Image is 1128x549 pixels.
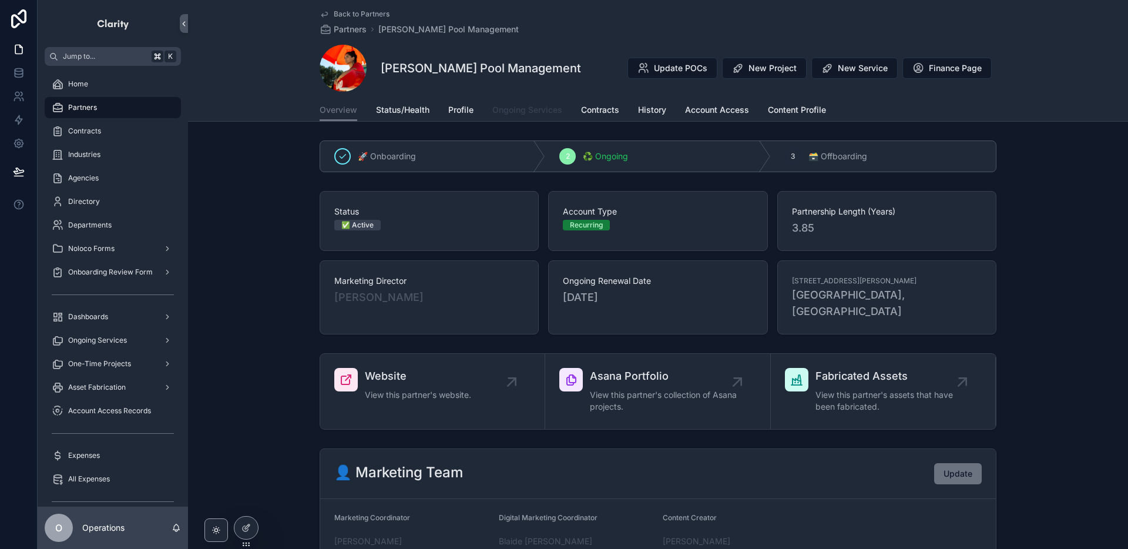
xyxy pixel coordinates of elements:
span: Jump to... [63,52,147,61]
a: Status/Health [376,99,429,123]
a: Dashboards [45,306,181,327]
span: [STREET_ADDRESS][PERSON_NAME] [792,276,916,286]
a: Industries [45,144,181,165]
span: 🚀 Onboarding [358,150,416,162]
div: ✅ Active [341,220,374,230]
span: [PERSON_NAME] [334,289,424,306]
span: Account Type [563,206,753,217]
span: Marketing Coordinator [334,513,410,522]
a: Profile [448,99,474,123]
span: [GEOGRAPHIC_DATA], [GEOGRAPHIC_DATA] [792,287,982,320]
span: Asana Portfolio [590,368,737,384]
div: scrollable content [38,66,188,507]
span: Noloco Forms [68,244,115,253]
a: Noloco Forms [45,238,181,259]
span: Profile [448,104,474,116]
span: Digital Marketing Coordinator [499,513,597,522]
span: Dashboards [68,312,108,322]
span: [DATE] [563,289,753,306]
span: Directory [68,197,100,206]
a: Directory [45,191,181,212]
button: Update POCs [627,58,717,79]
span: O [55,521,62,535]
a: Contracts [45,120,181,142]
a: Departments [45,215,181,236]
a: Home [45,73,181,95]
a: Account Access Records [45,400,181,421]
a: Asana PortfolioView this partner's collection of Asana projects. [545,354,770,429]
span: ♻️ Ongoing [583,150,628,162]
span: Contracts [581,104,619,116]
span: Overview [320,104,357,116]
a: [PERSON_NAME] [663,535,730,547]
span: New Service [838,62,888,74]
a: Contracts [581,99,619,123]
span: Onboarding Review Form [68,267,153,277]
button: Jump to...K [45,47,181,66]
a: Partners [45,97,181,118]
span: Expenses [68,451,100,460]
a: WebsiteView this partner's website. [320,354,545,429]
a: Expenses [45,445,181,466]
a: All Expenses [45,468,181,490]
span: Contracts [68,126,101,136]
span: Departments [68,220,112,230]
button: Finance Page [902,58,992,79]
span: Status [334,206,524,217]
span: View this partner's collection of Asana projects. [590,389,737,413]
button: New Service [811,58,898,79]
span: Content Creator [663,513,717,522]
span: View this partner's website. [365,389,471,401]
span: Partnership Length (Years) [792,206,982,217]
span: 🗃 Offboarding [808,150,867,162]
a: Agencies [45,168,181,189]
h2: 👤 Marketing Team [334,463,463,482]
span: K [166,52,175,61]
span: Back to Partners [334,9,390,19]
img: App logo [96,14,130,33]
button: New Project [722,58,807,79]
a: Back to Partners [320,9,390,19]
a: Overview [320,99,357,122]
button: Update [934,463,982,484]
span: Content Profile [768,104,826,116]
a: Account Access [685,99,749,123]
span: One-Time Projects [68,359,131,369]
span: Ongoing Renewal Date [563,275,753,287]
a: Partners [320,24,367,35]
a: Asset Fabrication [45,377,181,398]
a: One-Time Projects [45,353,181,374]
span: Ongoing Services [492,104,562,116]
span: Website [365,368,471,384]
span: Account Access [685,104,749,116]
a: Onboarding Review Form [45,262,181,283]
h1: [PERSON_NAME] Pool Management [381,60,581,76]
span: 3 [791,152,795,161]
a: History [638,99,666,123]
span: All Expenses [68,474,110,484]
span: Account Access Records [68,406,151,416]
span: Industries [68,150,100,159]
span: 3.85 [792,220,982,236]
div: Recurring [570,220,603,230]
a: Fabricated AssetsView this partner's assets that have been fabricated. [771,354,996,429]
span: Agencies [68,173,99,183]
a: [PERSON_NAME] Pool Management [378,24,519,35]
span: Partners [334,24,367,35]
a: Content Profile [768,99,826,123]
span: Finance Page [929,62,982,74]
span: History [638,104,666,116]
span: Partners [68,103,97,112]
span: Home [68,79,88,89]
span: View this partner's assets that have been fabricated. [815,389,962,413]
span: Update POCs [654,62,707,74]
span: Fabricated Assets [815,368,962,384]
a: Blaide [PERSON_NAME] [499,535,592,547]
span: 2 [566,152,570,161]
a: [PERSON_NAME] [334,535,402,547]
span: Update [944,468,972,480]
